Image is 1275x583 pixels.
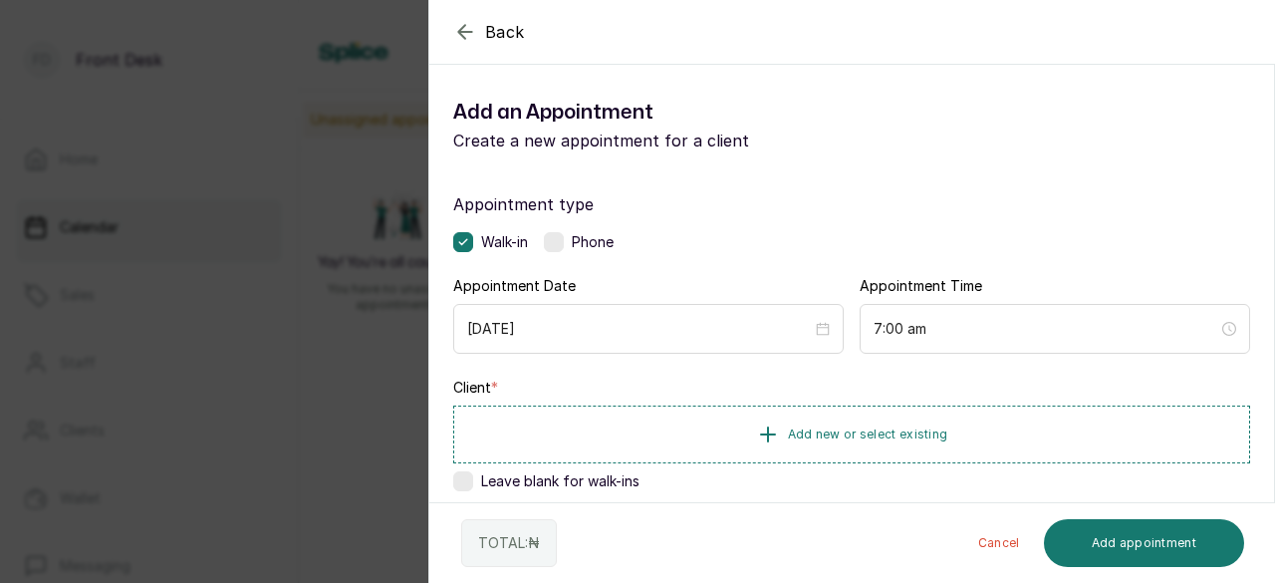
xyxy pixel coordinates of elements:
[453,129,852,152] p: Create a new appointment for a client
[478,533,540,553] p: TOTAL: ₦
[874,318,1218,340] input: Select time
[485,20,525,44] span: Back
[481,232,528,252] span: Walk-in
[1044,519,1245,567] button: Add appointment
[453,97,852,129] h1: Add an Appointment
[453,406,1250,463] button: Add new or select existing
[467,318,812,340] input: Select date
[453,378,498,398] label: Client
[788,427,948,442] span: Add new or select existing
[962,519,1036,567] button: Cancel
[481,471,639,491] span: Leave blank for walk-ins
[572,232,614,252] span: Phone
[453,20,525,44] button: Back
[453,192,1250,216] label: Appointment type
[860,276,982,296] label: Appointment Time
[453,276,576,296] label: Appointment Date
